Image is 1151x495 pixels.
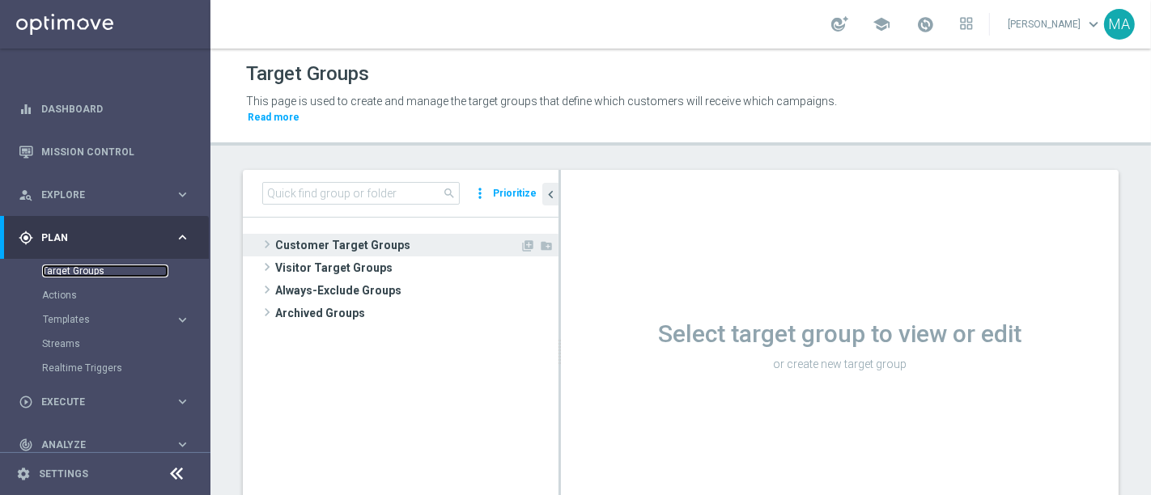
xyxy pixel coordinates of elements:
[39,469,88,479] a: Settings
[443,187,456,200] span: search
[1085,15,1102,33] span: keyboard_arrow_down
[1006,12,1104,36] a: [PERSON_NAME]keyboard_arrow_down
[19,231,33,245] i: gps_fixed
[42,337,168,350] a: Streams
[19,188,175,202] div: Explore
[42,356,209,380] div: Realtime Triggers
[246,95,837,108] span: This page is used to create and manage the target groups that define which customers will receive...
[543,187,559,202] i: chevron_left
[19,438,33,452] i: track_changes
[19,438,175,452] div: Analyze
[19,102,33,116] i: equalizer
[175,312,190,328] i: keyboard_arrow_right
[41,233,175,243] span: Plan
[19,395,175,409] div: Execute
[42,289,168,302] a: Actions
[246,108,301,126] button: Read more
[175,437,190,452] i: keyboard_arrow_right
[18,188,191,201] button: person_search Explore keyboard_arrow_right
[561,319,1119,349] h1: Select target group to view or edit
[262,182,460,205] input: Quick find group or folder
[42,307,209,332] div: Templates
[19,130,190,173] div: Mission Control
[19,231,175,245] div: Plan
[18,103,191,116] button: equalizer Dashboard
[275,234,520,256] span: Customer Target Groups
[42,283,209,307] div: Actions
[18,231,191,244] button: gps_fixed Plan keyboard_arrow_right
[491,183,539,205] button: Prioritize
[42,313,191,326] button: Templates keyboard_arrow_right
[472,182,488,205] i: more_vert
[275,302,559,324] span: Archived Groups
[275,256,559,279] span: Visitor Target Groups
[42,264,168,277] a: Target Groups
[42,362,168,374] a: Realtime Triggers
[1104,9,1135,40] div: MA
[540,239,553,252] i: Add Folder
[16,467,31,481] i: settings
[175,187,190,202] i: keyboard_arrow_right
[42,259,209,283] div: Target Groups
[41,397,175,407] span: Execute
[542,183,559,205] button: chevron_left
[521,239,534,252] i: Add Target group
[19,188,33,202] i: person_search
[41,130,190,173] a: Mission Control
[41,440,175,450] span: Analyze
[561,357,1119,371] p: or create new target group
[19,395,33,409] i: play_circle_outline
[18,396,191,408] button: play_circle_outline Execute keyboard_arrow_right
[175,394,190,409] i: keyboard_arrow_right
[43,315,159,324] span: Templates
[19,87,190,130] div: Dashboard
[42,332,209,356] div: Streams
[18,146,191,159] button: Mission Control
[275,279,559,302] span: Always-Exclude Groups
[41,87,190,130] a: Dashboard
[873,15,890,33] span: school
[43,315,175,324] div: Templates
[175,230,190,245] i: keyboard_arrow_right
[246,62,369,86] h1: Target Groups
[18,438,191,451] button: track_changes Analyze keyboard_arrow_right
[41,190,175,200] span: Explore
